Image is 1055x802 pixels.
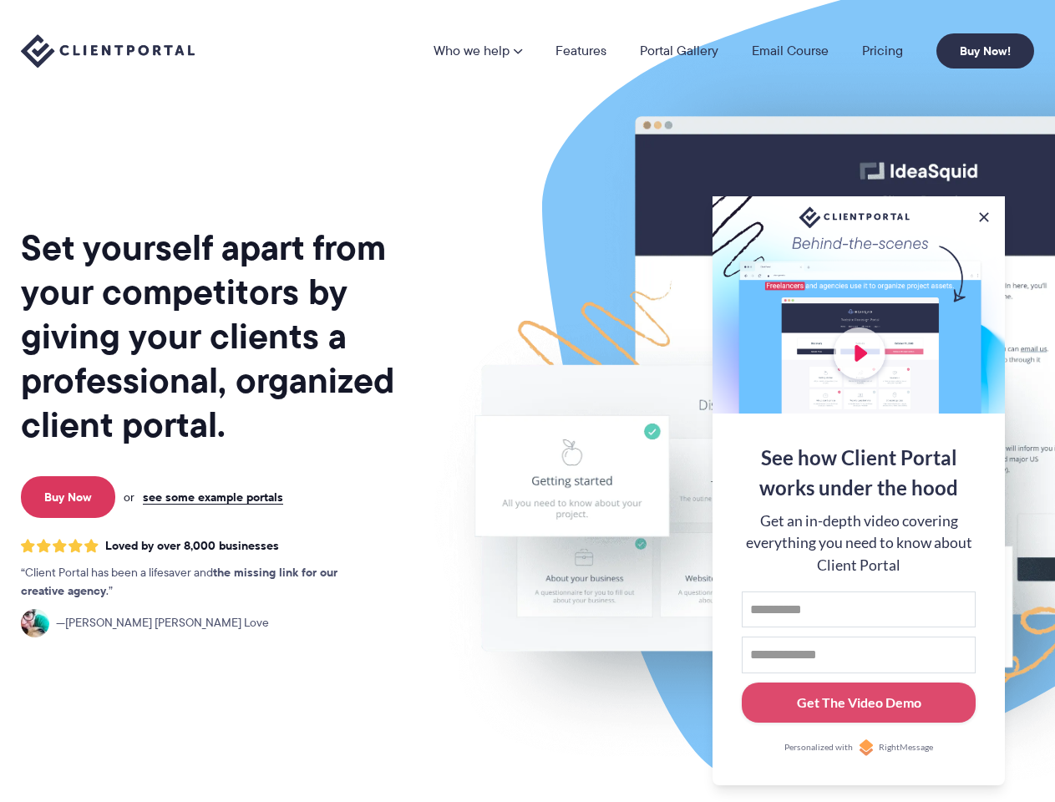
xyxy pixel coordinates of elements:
a: Buy Now [21,476,115,518]
div: Get an in-depth video covering everything you need to know about Client Portal [742,510,976,576]
span: Loved by over 8,000 businesses [105,539,279,553]
a: Portal Gallery [640,44,718,58]
img: Personalized with RightMessage [858,739,875,756]
a: see some example portals [143,490,283,505]
span: or [124,490,134,505]
a: Pricing [862,44,903,58]
div: Get The Video Demo [797,693,921,713]
h1: Set yourself apart from your competitors by giving your clients a professional, organized client ... [21,226,426,447]
a: Who we help [434,44,522,58]
span: Personalized with [784,741,853,754]
button: Get The Video Demo [742,683,976,723]
p: Client Portal has been a lifesaver and . [21,564,372,601]
a: Buy Now! [936,33,1034,69]
a: Features [555,44,606,58]
span: RightMessage [879,741,933,754]
span: [PERSON_NAME] [PERSON_NAME] Love [56,614,269,632]
a: Personalized withRightMessage [742,739,976,756]
strong: the missing link for our creative agency [21,563,337,600]
div: See how Client Portal works under the hood [742,443,976,503]
a: Email Course [752,44,829,58]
